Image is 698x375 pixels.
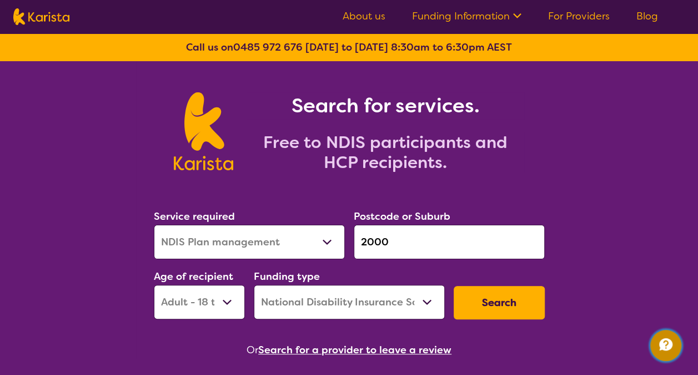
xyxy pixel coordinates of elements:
[154,210,235,223] label: Service required
[174,92,233,170] img: Karista logo
[233,41,303,54] a: 0485 972 676
[186,41,512,54] b: Call us on [DATE] to [DATE] 8:30am to 6:30pm AEST
[412,9,521,23] a: Funding Information
[254,270,320,283] label: Funding type
[636,9,658,23] a: Blog
[343,9,385,23] a: About us
[354,225,545,259] input: Type
[247,92,524,119] h1: Search for services.
[548,9,610,23] a: For Providers
[454,286,545,319] button: Search
[247,342,258,358] span: Or
[650,330,681,361] button: Channel Menu
[258,342,451,358] button: Search for a provider to leave a review
[154,270,233,283] label: Age of recipient
[247,132,524,172] h2: Free to NDIS participants and HCP recipients.
[13,8,69,25] img: Karista logo
[354,210,450,223] label: Postcode or Suburb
